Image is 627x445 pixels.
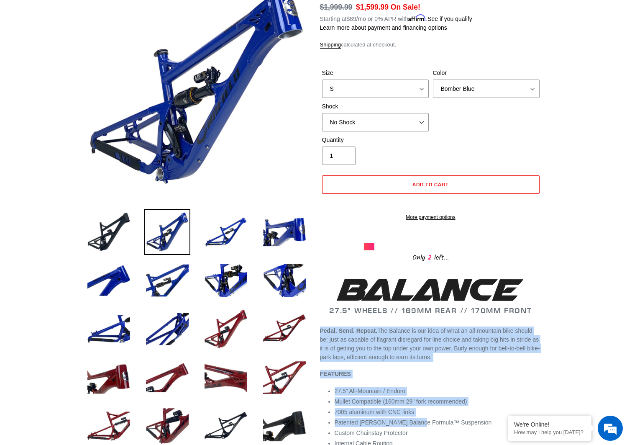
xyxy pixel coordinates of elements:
[320,276,542,315] h2: 27.5" WHEELS // 169MM REAR // 170MM FRONT
[144,257,190,304] img: Load image into Gallery viewer, BALANCE - Frameset
[203,355,249,401] img: Load image into Gallery viewer, BALANCE - Frameset
[356,3,389,11] span: $1,599.99
[137,4,157,24] div: Minimize live chat window
[203,306,249,352] img: Load image into Gallery viewer, BALANCE - Frameset
[425,252,434,263] span: 2
[335,430,408,436] span: Custom Chainstay Protector
[391,2,420,13] span: On Sale!
[514,429,585,435] p: How may I help you today?
[322,175,540,194] button: Add to cart
[346,15,356,22] span: $89
[335,388,406,394] span: 27.5” All-Mountain / Enduro
[49,105,115,190] span: We're online!
[320,327,542,362] p: The Balance is our idea of what an all-mountain bike should be: just as capable of flagrant disre...
[320,327,378,334] b: Pedal. Send. Repeat.
[56,47,153,58] div: Chat with us now
[86,355,132,401] img: Load image into Gallery viewer, BALANCE - Frameset
[427,15,472,22] a: See if you qualify - Learn more about Affirm Financing (opens in modal)
[320,370,351,377] b: FEATURES
[335,419,492,426] span: Patented [PERSON_NAME] Balance Formula™ Suspension
[514,421,585,428] div: We're Online!
[320,41,542,49] div: calculated at checkout.
[433,69,540,77] label: Color
[364,250,498,263] div: Only left...
[322,136,429,144] label: Quantity
[320,24,447,31] a: Learn more about payment and financing options
[408,14,426,21] span: Affirm
[203,257,249,304] img: Load image into Gallery viewer, BALANCE - Frameset
[86,257,132,304] img: Load image into Gallery viewer, BALANCE - Frameset
[4,229,159,258] textarea: Type your message and hit 'Enter'
[322,102,429,111] label: Shock
[322,69,429,77] label: Size
[261,355,307,401] img: Load image into Gallery viewer, BALANCE - Frameset
[9,46,22,59] div: Navigation go back
[86,209,132,255] img: Load image into Gallery viewer, BALANCE - Frameset
[320,3,353,11] s: $1,999.99
[335,398,467,405] span: Mullet Compatible (160mm 29" fork recommended)
[144,355,190,401] img: Load image into Gallery viewer, BALANCE - Frameset
[261,306,307,352] img: Load image into Gallery viewer, BALANCE - Frameset
[144,306,190,352] img: Load image into Gallery viewer, BALANCE - Frameset
[27,42,48,63] img: d_696896380_company_1647369064580_696896380
[261,209,307,255] img: Load image into Gallery viewer, BALANCE - Frameset
[86,306,132,352] img: Load image into Gallery viewer, BALANCE - Frameset
[320,13,472,23] p: Starting at /mo or 0% APR with .
[320,41,341,49] a: Shipping
[203,209,249,255] img: Load image into Gallery viewer, BALANCE - Frameset
[144,209,190,255] img: Load image into Gallery viewer, BALANCE - Frameset
[261,257,307,304] img: Load image into Gallery viewer, BALANCE - Frameset
[322,213,540,221] a: More payment options
[335,409,415,415] span: 7005 aluminum with CNC links
[412,181,449,188] span: Add to cart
